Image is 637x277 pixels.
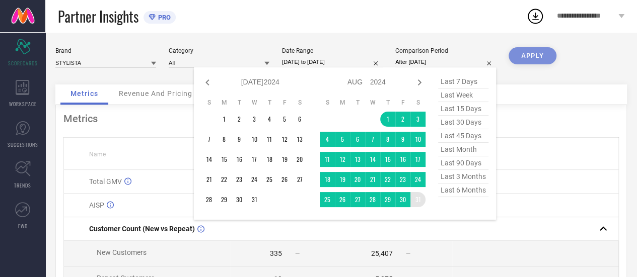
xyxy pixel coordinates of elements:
[365,192,380,207] td: Wed Aug 28 2024
[277,99,292,107] th: Friday
[282,47,383,54] div: Date Range
[97,248,147,256] span: New Customers
[380,132,395,147] td: Thu Aug 08 2024
[438,88,488,102] span: last week
[438,183,488,197] span: last 6 months
[335,132,350,147] td: Mon Aug 05 2024
[55,47,156,54] div: Brand
[350,172,365,187] td: Tue Aug 20 2024
[262,99,277,107] th: Thursday
[262,112,277,127] td: Thu Jul 04 2024
[380,99,395,107] th: Thursday
[438,116,488,129] span: last 30 days
[217,192,232,207] td: Mon Jul 29 2024
[232,192,247,207] td: Tue Jul 30 2024
[58,6,138,27] span: Partner Insights
[438,156,488,170] span: last 90 days
[282,57,383,67] input: Select date range
[262,132,277,147] td: Thu Jul 11 2024
[277,112,292,127] td: Fri Jul 05 2024
[365,132,380,147] td: Wed Aug 07 2024
[247,112,262,127] td: Wed Jul 03 2024
[292,172,307,187] td: Sat Jul 27 2024
[262,152,277,167] td: Thu Jul 18 2024
[365,99,380,107] th: Wednesday
[395,99,410,107] th: Friday
[410,152,426,167] td: Sat Aug 17 2024
[350,192,365,207] td: Tue Aug 27 2024
[8,141,38,148] span: SUGGESTIONS
[526,7,544,25] div: Open download list
[262,172,277,187] td: Thu Jul 25 2024
[217,132,232,147] td: Mon Jul 08 2024
[292,152,307,167] td: Sat Jul 20 2024
[350,152,365,167] td: Tue Aug 13 2024
[395,192,410,207] td: Fri Aug 30 2024
[63,113,619,125] div: Metrics
[395,47,496,54] div: Comparison Period
[201,99,217,107] th: Sunday
[232,99,247,107] th: Tuesday
[395,57,496,67] input: Select comparison period
[438,129,488,143] span: last 45 days
[277,152,292,167] td: Fri Jul 19 2024
[247,152,262,167] td: Wed Jul 17 2024
[438,102,488,116] span: last 15 days
[292,99,307,107] th: Saturday
[320,99,335,107] th: Sunday
[413,76,426,88] div: Next month
[410,172,426,187] td: Sat Aug 24 2024
[201,152,217,167] td: Sun Jul 14 2024
[395,112,410,127] td: Fri Aug 02 2024
[247,192,262,207] td: Wed Jul 31 2024
[232,112,247,127] td: Tue Jul 02 2024
[232,132,247,147] td: Tue Jul 09 2024
[438,143,488,156] span: last month
[292,132,307,147] td: Sat Jul 13 2024
[201,192,217,207] td: Sun Jul 28 2024
[320,172,335,187] td: Sun Aug 18 2024
[270,249,282,257] div: 335
[292,112,307,127] td: Sat Jul 06 2024
[320,192,335,207] td: Sun Aug 25 2024
[410,112,426,127] td: Sat Aug 03 2024
[365,172,380,187] td: Wed Aug 21 2024
[89,151,106,158] span: Name
[217,172,232,187] td: Mon Jul 22 2024
[247,99,262,107] th: Wednesday
[335,172,350,187] td: Mon Aug 19 2024
[380,152,395,167] td: Thu Aug 15 2024
[119,89,192,98] span: Revenue And Pricing
[169,47,269,54] div: Category
[232,172,247,187] td: Tue Jul 23 2024
[438,75,488,88] span: last 7 days
[217,112,232,127] td: Mon Jul 01 2024
[395,172,410,187] td: Fri Aug 23 2024
[201,132,217,147] td: Sun Jul 07 2024
[89,177,122,186] span: Total GMV
[365,152,380,167] td: Wed Aug 14 2024
[438,170,488,183] span: last 3 months
[410,192,426,207] td: Sat Aug 31 2024
[320,132,335,147] td: Sun Aug 04 2024
[335,192,350,207] td: Mon Aug 26 2024
[406,250,410,257] span: —
[156,14,171,21] span: PRO
[380,112,395,127] td: Thu Aug 01 2024
[350,132,365,147] td: Tue Aug 06 2024
[70,89,98,98] span: Metrics
[247,132,262,147] td: Wed Jul 10 2024
[232,152,247,167] td: Tue Jul 16 2024
[201,76,214,88] div: Previous month
[247,172,262,187] td: Wed Jul 24 2024
[18,222,28,230] span: FWD
[410,132,426,147] td: Sat Aug 10 2024
[335,152,350,167] td: Mon Aug 12 2024
[217,152,232,167] td: Mon Jul 15 2024
[89,201,104,209] span: AISP
[8,59,38,67] span: SCORECARDS
[277,172,292,187] td: Fri Jul 26 2024
[277,132,292,147] td: Fri Jul 12 2024
[410,99,426,107] th: Saturday
[295,250,300,257] span: —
